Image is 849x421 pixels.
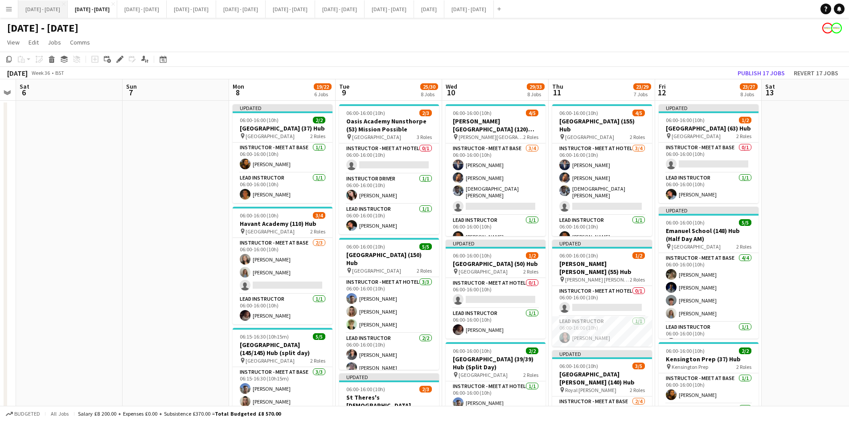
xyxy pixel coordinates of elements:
[552,240,652,347] app-job-card: Updated06:00-16:00 (10h)1/2[PERSON_NAME] [PERSON_NAME] (55) Hub [PERSON_NAME] [PERSON_NAME]2 Role...
[822,23,833,33] app-user-avatar: Programmes & Operations
[215,410,281,417] span: Total Budgeted £8 570.00
[659,173,759,203] app-card-role: Lead Instructor1/106:00-16:00 (10h)[PERSON_NAME]
[313,117,325,123] span: 2/2
[453,252,492,259] span: 06:00-16:00 (10h)
[632,252,645,259] span: 1/2
[18,0,68,18] button: [DATE] - [DATE]
[66,37,94,48] a: Comms
[346,243,385,250] span: 06:00-16:00 (10h)
[7,69,28,78] div: [DATE]
[559,363,598,369] span: 06:00-16:00 (10h)
[790,67,842,79] button: Revert 17 jobs
[659,207,759,214] div: Updated
[339,104,439,234] app-job-card: 06:00-16:00 (10h)2/3Oasis Academy Nunsthorpe (53) Mission Possible [GEOGRAPHIC_DATA]3 RolesInstru...
[453,110,492,116] span: 06:00-16:00 (10h)
[446,308,545,339] app-card-role: Lead Instructor1/106:00-16:00 (10h)[PERSON_NAME]
[48,38,61,46] span: Jobs
[444,87,457,98] span: 10
[315,0,365,18] button: [DATE] - [DATE]
[339,204,439,234] app-card-role: Lead Instructor1/106:00-16:00 (10h)[PERSON_NAME]
[44,37,65,48] a: Jobs
[233,173,332,203] app-card-role: Lead Instructor1/106:00-16:00 (10h)[PERSON_NAME]
[49,410,70,417] span: All jobs
[20,82,29,90] span: Sat
[339,143,439,174] app-card-role: Instructor - Meet at Hotel0/106:00-16:00 (10h)
[7,21,78,35] h1: [DATE] - [DATE]
[421,91,438,98] div: 8 Jobs
[523,268,538,275] span: 2 Roles
[659,355,759,363] h3: Kensington Prep (37) Hub
[633,83,651,90] span: 23/29
[365,0,414,18] button: [DATE] - [DATE]
[736,364,751,370] span: 2 Roles
[314,91,331,98] div: 6 Jobs
[659,253,759,322] app-card-role: Instructor - Meet at Base4/406:00-16:00 (10h)[PERSON_NAME][PERSON_NAME][PERSON_NAME][PERSON_NAME]
[339,251,439,267] h3: [GEOGRAPHIC_DATA] (150) Hub
[736,133,751,139] span: 2 Roles
[310,228,325,235] span: 2 Roles
[346,386,385,392] span: 06:00-16:00 (10h)
[634,91,651,98] div: 7 Jobs
[672,243,721,250] span: [GEOGRAPHIC_DATA]
[659,104,759,111] div: Updated
[420,83,438,90] span: 25/30
[446,240,545,247] div: Updated
[552,104,652,236] app-job-card: 06:00-16:00 (10h)4/5[GEOGRAPHIC_DATA] (155) Hub [GEOGRAPHIC_DATA]2 RolesInstructor - Meet at Hote...
[233,220,332,228] h3: Havant Academy (110) Hub
[552,240,652,247] div: Updated
[55,69,64,76] div: BST
[339,238,439,370] app-job-card: 06:00-16:00 (10h)5/5[GEOGRAPHIC_DATA] (150) Hub [GEOGRAPHIC_DATA]2 RolesInstructor - Meet at Hote...
[446,240,545,339] app-job-card: Updated06:00-16:00 (10h)1/2[GEOGRAPHIC_DATA] (50) Hub [GEOGRAPHIC_DATA]2 RolesInstructor - Meet a...
[630,387,645,393] span: 2 Roles
[4,409,41,419] button: Budgeted
[233,104,332,203] div: Updated06:00-16:00 (10h)2/2[GEOGRAPHIC_DATA] (37) Hub [GEOGRAPHIC_DATA]2 RolesInstructor - Meet a...
[527,91,544,98] div: 8 Jobs
[339,117,439,133] h3: Oasis Academy Nunsthorpe (53) Mission Possible
[240,117,279,123] span: 06:00-16:00 (10h)
[765,82,775,90] span: Sat
[459,268,508,275] span: [GEOGRAPHIC_DATA]
[216,0,266,18] button: [DATE] - [DATE]
[527,83,545,90] span: 29/33
[552,370,652,386] h3: [GEOGRAPHIC_DATA][PERSON_NAME] (140) Hub
[659,104,759,203] app-job-card: Updated06:00-16:00 (10h)1/2[GEOGRAPHIC_DATA] (63) Hub [GEOGRAPHIC_DATA]2 RolesInstructor - Meet a...
[233,207,332,324] app-job-card: 06:00-16:00 (10h)3/4Havant Academy (110) Hub [GEOGRAPHIC_DATA]2 RolesInstructor - Meet at Base2/3...
[419,110,432,116] span: 2/3
[117,0,167,18] button: [DATE] - [DATE]
[339,82,349,90] span: Tue
[526,110,538,116] span: 4/5
[659,322,759,352] app-card-role: Lead Instructor1/106:00-16:00 (10h)
[339,393,439,409] h3: St Theres's [DEMOGRAPHIC_DATA] School (90/90) Mission Possible (Split Day)
[446,104,545,236] div: 06:00-16:00 (10h)4/5[PERSON_NAME][GEOGRAPHIC_DATA] (120) Time Attack (H/D AM) [PERSON_NAME][GEOGR...
[632,363,645,369] span: 3/5
[552,143,652,215] app-card-role: Instructor - Meet at Hotel3/406:00-16:00 (10h)[PERSON_NAME][PERSON_NAME][DEMOGRAPHIC_DATA][PERSON...
[233,124,332,132] h3: [GEOGRAPHIC_DATA] (37) Hub
[231,87,244,98] span: 8
[417,134,432,140] span: 3 Roles
[659,207,759,339] app-job-card: Updated06:00-16:00 (10h)5/5Emanuel School (148) Hub (Half Day AM) [GEOGRAPHIC_DATA]2 RolesInstruc...
[233,238,332,294] app-card-role: Instructor - Meet at Base2/306:00-16:00 (10h)[PERSON_NAME][PERSON_NAME]
[266,0,315,18] button: [DATE] - [DATE]
[310,357,325,364] span: 2 Roles
[313,212,325,219] span: 3/4
[552,316,652,347] app-card-role: Lead Instructor1/106:00-16:00 (10h)[PERSON_NAME]
[552,350,652,357] div: Updated
[18,87,29,98] span: 6
[672,133,721,139] span: [GEOGRAPHIC_DATA]
[657,87,666,98] span: 12
[526,347,538,354] span: 2/2
[29,69,52,76] span: Week 36
[444,0,494,18] button: [DATE] - [DATE]
[736,243,751,250] span: 2 Roles
[565,276,630,283] span: [PERSON_NAME] [PERSON_NAME]
[7,38,20,46] span: View
[739,117,751,123] span: 1/2
[446,381,545,412] app-card-role: Instructor - Meet at Hotel1/106:00-16:00 (10h)[PERSON_NAME]
[659,82,666,90] span: Fri
[233,143,332,173] app-card-role: Instructor - Meet at Base1/106:00-16:00 (10h)[PERSON_NAME]
[446,143,545,215] app-card-role: Instructor - Meet at Base3/406:00-16:00 (10h)[PERSON_NAME][PERSON_NAME][DEMOGRAPHIC_DATA][PERSON_...
[446,355,545,371] h3: [GEOGRAPHIC_DATA] (39/39) Hub (Split Day)
[630,134,645,140] span: 2 Roles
